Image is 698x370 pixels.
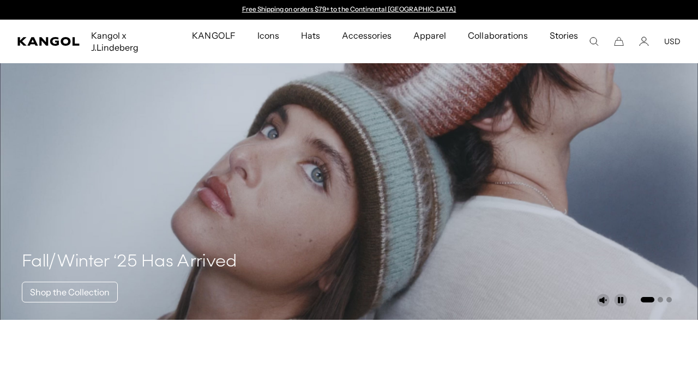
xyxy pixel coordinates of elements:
[640,295,672,304] ul: Select a slide to show
[666,297,672,302] button: Go to slide 3
[290,20,331,51] a: Hats
[22,282,118,302] a: Shop the Collection
[192,20,235,51] span: KANGOLF
[237,5,461,14] div: 1 of 2
[301,20,320,51] span: Hats
[237,5,461,14] slideshow-component: Announcement bar
[91,20,170,63] span: Kangol x J.Lindeberg
[257,20,279,51] span: Icons
[80,20,181,63] a: Kangol x J.Lindeberg
[413,20,446,51] span: Apparel
[639,37,649,46] a: Account
[614,37,624,46] button: Cart
[402,20,457,51] a: Apparel
[468,20,527,51] span: Collaborations
[589,37,599,46] summary: Search here
[242,5,456,13] a: Free Shipping on orders $79+ to the Continental [GEOGRAPHIC_DATA]
[664,37,681,46] button: USD
[457,20,538,51] a: Collaborations
[342,20,392,51] span: Accessories
[550,20,578,63] span: Stories
[539,20,589,63] a: Stories
[597,294,610,307] button: Unmute
[237,5,461,14] div: Announcement
[22,251,237,273] h4: Fall/Winter ‘25 Has Arrived
[641,297,654,302] button: Go to slide 1
[331,20,402,51] a: Accessories
[658,297,663,302] button: Go to slide 2
[17,37,80,46] a: Kangol
[246,20,290,51] a: Icons
[181,20,246,51] a: KANGOLF
[614,294,627,307] button: Pause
